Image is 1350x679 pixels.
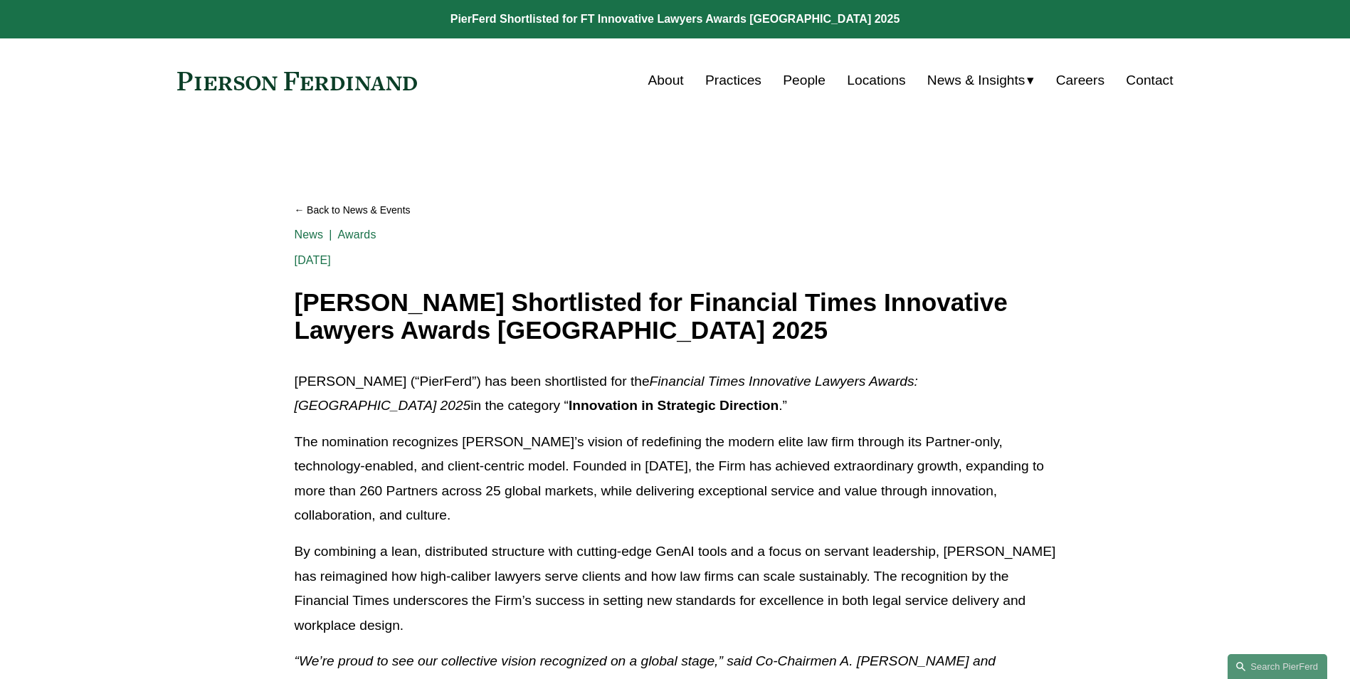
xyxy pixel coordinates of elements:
[295,254,331,266] span: [DATE]
[1228,654,1327,679] a: Search this site
[295,430,1056,528] p: The nomination recognizes [PERSON_NAME]’s vision of redefining the modern elite law firm through ...
[338,228,376,241] a: Awards
[705,67,761,94] a: Practices
[648,67,684,94] a: About
[783,67,826,94] a: People
[295,369,1056,419] p: [PERSON_NAME] (“PierFerd”) has been shortlisted for the in the category “ .”
[927,68,1025,93] span: News & Insights
[295,228,324,241] a: News
[847,67,905,94] a: Locations
[295,198,1056,223] a: Back to News & Events
[295,539,1056,638] p: By combining a lean, distributed structure with cutting-edge GenAI tools and a focus on servant l...
[1126,67,1173,94] a: Contact
[569,398,779,413] strong: Innovation in Strategic Direction
[295,289,1056,344] h1: [PERSON_NAME] Shortlisted for Financial Times Innovative Lawyers Awards [GEOGRAPHIC_DATA] 2025
[1056,67,1104,94] a: Careers
[927,67,1035,94] a: folder dropdown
